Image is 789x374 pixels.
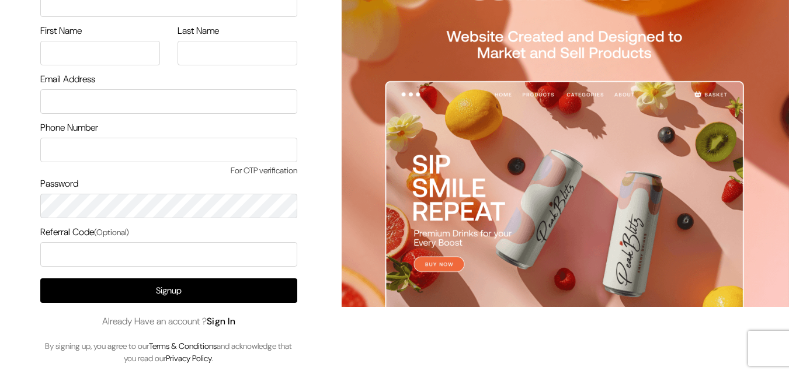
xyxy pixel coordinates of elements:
[40,278,297,303] button: Signup
[94,227,129,237] span: (Optional)
[178,24,219,38] label: Last Name
[40,72,95,86] label: Email Address
[40,340,297,365] p: By signing up, you agree to our and acknowledge that you read our .
[40,177,78,191] label: Password
[166,353,212,363] a: Privacy Policy
[40,121,98,135] label: Phone Number
[102,314,236,328] span: Already Have an account ?
[40,225,129,239] label: Referral Code
[40,24,82,38] label: First Name
[40,165,297,177] span: For OTP verification
[149,341,217,351] a: Terms & Conditions
[207,315,236,327] a: Sign In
